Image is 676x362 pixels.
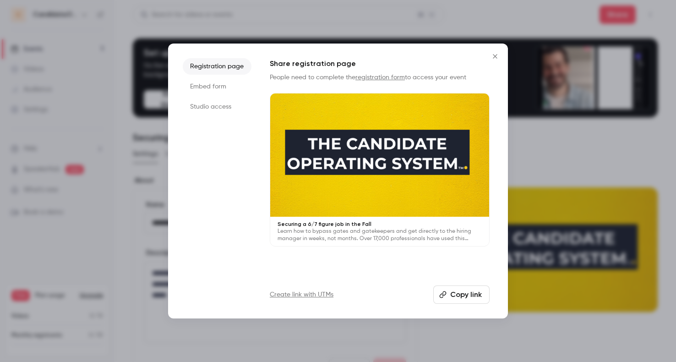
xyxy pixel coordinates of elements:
a: registration form [355,74,405,81]
h1: Share registration page [270,58,490,69]
button: Copy link [433,285,490,304]
a: Create link with UTMs [270,290,333,299]
li: Studio access [183,99,251,115]
p: People need to complete the to access your event [270,73,490,82]
li: Embed form [183,78,251,95]
p: Learn how to bypass gates and gatekeepers and get directly to the hiring manager in weeks, not mo... [278,228,482,242]
a: Securing a 6/7 figure job in the FallLearn how to bypass gates and gatekeepers and get directly t... [270,93,490,247]
li: Registration page [183,58,251,75]
button: Close [486,47,504,66]
p: Securing a 6/7 figure job in the Fall [278,220,482,228]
